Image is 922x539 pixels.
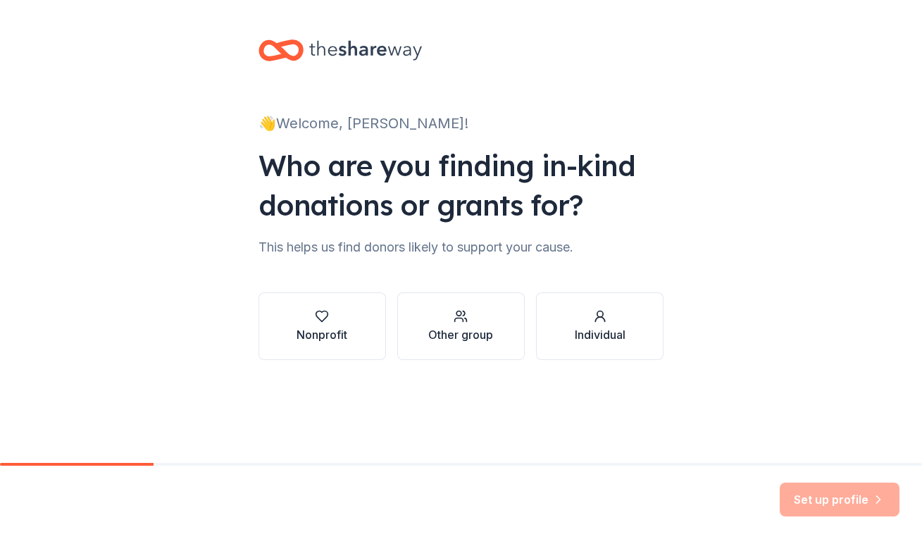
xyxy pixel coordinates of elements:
div: Nonprofit [297,326,347,343]
button: Other group [397,292,525,360]
div: 👋 Welcome, [PERSON_NAME]! [258,112,664,135]
div: This helps us find donors likely to support your cause. [258,236,664,259]
div: Individual [575,326,625,343]
button: Nonprofit [258,292,386,360]
div: Who are you finding in-kind donations or grants for? [258,146,664,225]
button: Individual [536,292,664,360]
div: Other group [428,326,493,343]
